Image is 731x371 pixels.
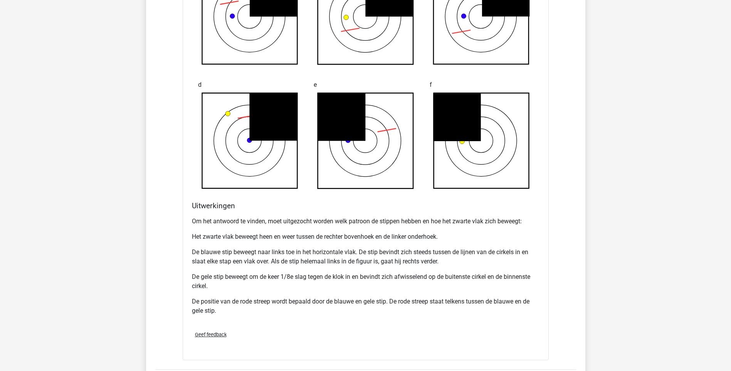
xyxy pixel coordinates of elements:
[192,248,539,266] p: De blauwe stip beweegt naar links toe in het horizontale vlak. De stip bevindt zich steeds tussen...
[192,272,539,291] p: De gele stip beweegt om de keer 1/8e slag tegen de klok in en bevindt zich afwisselend op de buit...
[198,77,202,93] span: d
[192,232,539,241] p: Het zwarte vlak beweegt heen en weer tussen de rechter bovenhoek en de linker onderhoek.
[195,332,227,337] span: Geef feedback
[314,77,317,93] span: e
[192,201,539,210] h4: Uitwerkingen
[430,77,432,93] span: f
[192,297,539,315] p: De positie van de rode streep wordt bepaald door de blauwe en gele stip. De rode streep staat tel...
[192,217,539,226] p: Om het antwoord te vinden, moet uitgezocht worden welk patroon de stippen hebben en hoe het zwart...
